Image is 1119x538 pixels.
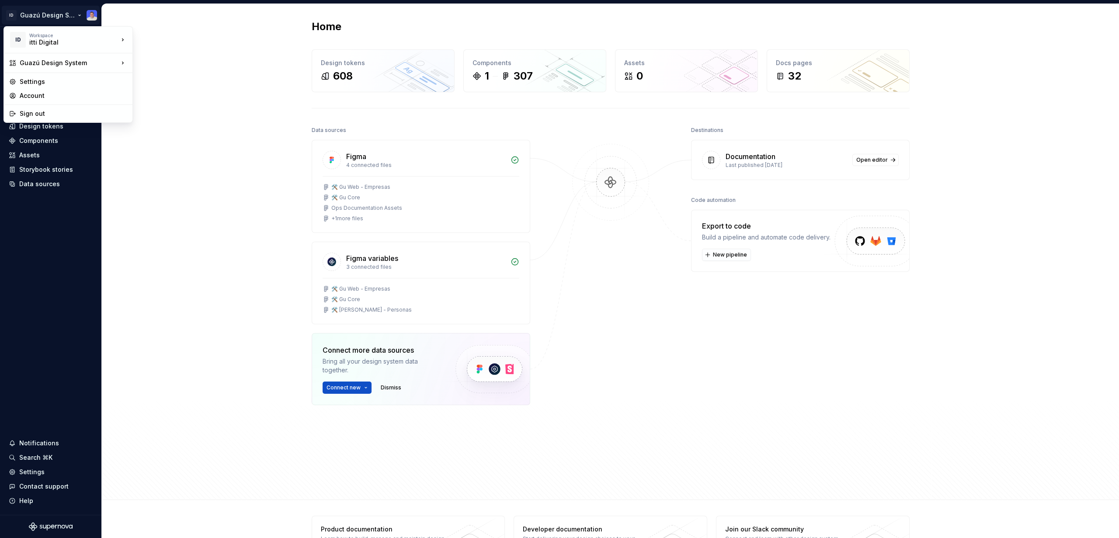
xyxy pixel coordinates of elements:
[20,59,118,67] div: Guazú Design System
[29,38,104,47] div: itti Digital
[20,91,127,100] div: Account
[10,32,26,48] div: ID
[20,109,127,118] div: Sign out
[20,77,127,86] div: Settings
[29,33,118,38] div: Workspace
